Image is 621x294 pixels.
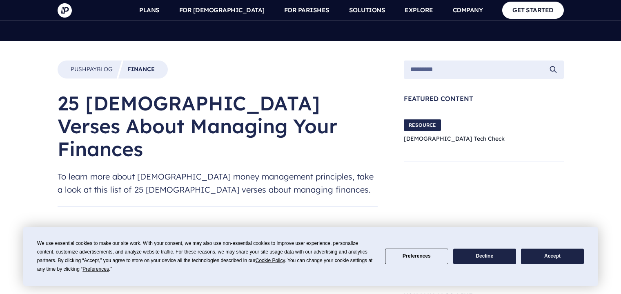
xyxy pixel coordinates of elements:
[502,2,564,18] a: GET STARTED
[385,249,448,265] button: Preferences
[58,170,378,196] span: To learn more about [DEMOGRAPHIC_DATA] money management principles, take a look at this list of 2...
[256,258,285,263] span: Cookie Policy
[525,112,564,151] img: Church Tech Check Blog Hero Image
[404,119,441,131] span: RESOURCE
[521,249,584,265] button: Accept
[71,65,113,74] a: PushpayBlog
[453,249,516,265] button: Decline
[58,220,87,281] img: Alexa Franck
[37,239,375,274] div: We use essential cookies to make our site work. With your consent, we may also use non-essential ...
[127,65,155,74] a: Finance
[404,135,505,142] a: [DEMOGRAPHIC_DATA] Tech Check
[404,95,564,102] span: Featured Content
[23,227,598,286] div: Cookie Consent Prompt
[58,92,378,160] h1: 25 [DEMOGRAPHIC_DATA] Verses About Managing Your Finances
[71,65,97,73] span: Pushpay
[82,266,109,272] span: Preferences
